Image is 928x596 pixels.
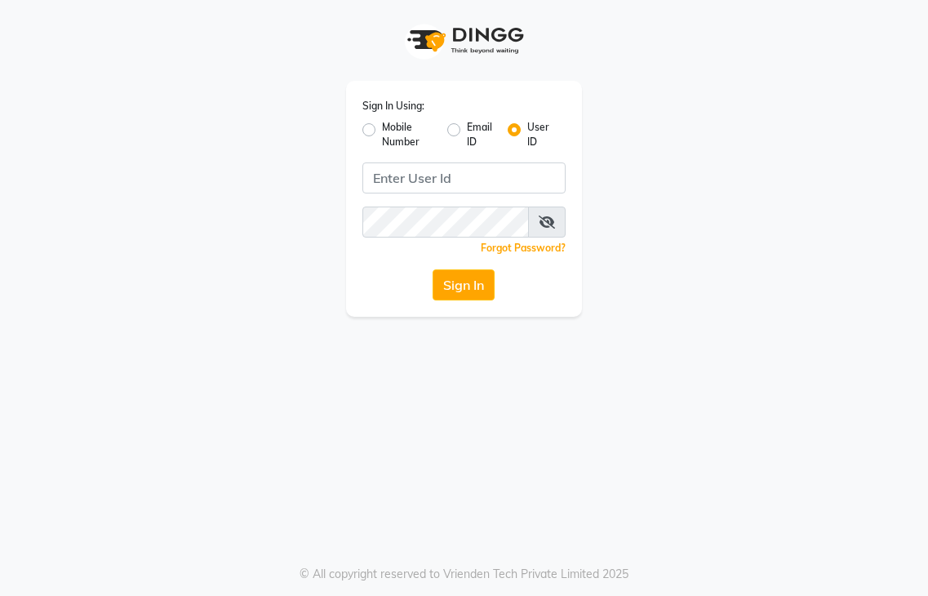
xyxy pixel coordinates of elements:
[362,162,566,193] input: Username
[362,99,424,113] label: Sign In Using:
[527,120,553,149] label: User ID
[398,16,529,64] img: logo1.svg
[362,207,530,238] input: Username
[433,269,495,300] button: Sign In
[467,120,495,149] label: Email ID
[382,120,434,149] label: Mobile Number
[481,242,566,254] a: Forgot Password?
